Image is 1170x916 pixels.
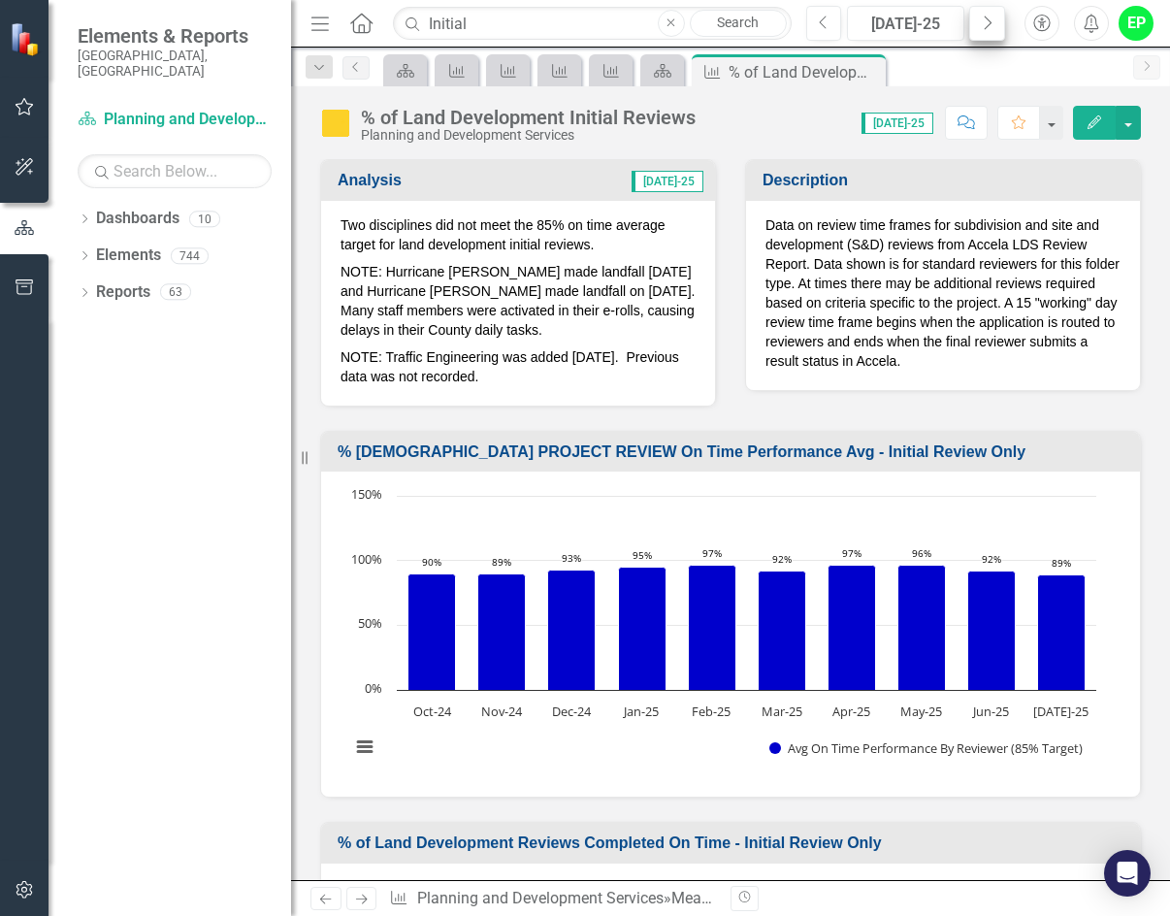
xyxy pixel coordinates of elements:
[481,703,523,720] text: Nov-24
[847,6,964,41] button: [DATE]-25
[189,211,220,227] div: 10
[365,679,382,697] text: 0%
[78,48,272,80] small: [GEOGRAPHIC_DATA], [GEOGRAPHIC_DATA]
[361,107,696,128] div: % of Land Development Initial Reviews
[842,546,861,560] text: 97%
[341,486,1121,777] div: Chart. Highcharts interactive chart.
[671,889,738,907] a: Measures
[389,888,716,910] div: » »
[772,552,792,566] text: 92%
[982,552,1001,566] text: 92%
[338,834,1130,852] h3: % of Land Development Reviews Completed On Time - Initial Review Only
[689,566,736,691] path: Feb-25, 96.5. Avg On Time Performance By Reviewer (85% Target).
[413,703,452,720] text: Oct-24
[912,546,931,560] text: 96%
[341,258,696,343] p: NOTE: Hurricane [PERSON_NAME] made landfall [DATE] and Hurricane [PERSON_NAME] made landfall on [...
[632,171,703,192] span: [DATE]-25
[769,739,1088,757] button: Show Avg On Time Performance By Reviewer (85% Target)
[702,546,722,560] text: 97%
[341,343,696,386] p: NOTE: Traffic Engineering was added [DATE]. Previous data was not recorded.
[832,703,870,720] text: Apr-25
[1038,575,1086,691] path: Jul-25, 89. Avg On Time Performance By Reviewer (85% Target).
[96,208,179,230] a: Dashboards
[96,281,150,304] a: Reports
[633,548,652,562] text: 95%
[1119,6,1154,41] button: EP
[417,889,664,907] a: Planning and Development Services
[762,703,802,720] text: Mar-25
[160,284,191,301] div: 63
[96,245,161,267] a: Elements
[408,574,456,691] path: Oct-24, 89.5. Avg On Time Performance By Reviewer (85% Target).
[341,486,1106,777] svg: Interactive chart
[351,485,382,503] text: 150%
[861,113,933,134] span: [DATE]-25
[358,614,382,632] text: 50%
[690,10,787,37] a: Search
[900,703,942,720] text: May-25
[10,21,44,55] img: ClearPoint Strategy
[422,555,441,569] text: 90%
[338,172,508,189] h3: Analysis
[729,60,881,84] div: % of Land Development Initial Reviews
[548,571,596,691] path: Dec-24, 93. Avg On Time Performance By Reviewer (85% Target).
[78,154,272,188] input: Search Below...
[1052,556,1071,570] text: 89%
[765,217,1120,369] span: Data on review time frames for subdivision and site and development (S&D) reviews from Accela LDS...
[562,551,581,565] text: 93%
[854,13,958,36] div: [DATE]-25
[78,109,272,131] a: Planning and Development Services
[552,703,592,720] text: Dec-24
[763,172,1130,189] h3: Description
[393,7,791,41] input: Search ClearPoint...
[692,703,731,720] text: Feb-25
[1104,850,1151,897] div: Open Intercom Messenger
[478,574,526,691] path: Nov-24, 89.28571429. Avg On Time Performance By Reviewer (85% Target).
[351,734,378,761] button: View chart menu, Chart
[492,555,511,569] text: 89%
[338,443,1130,461] h3: % [DEMOGRAPHIC_DATA] PROJECT REVIEW On Time Performance Avg - Initial Review Only
[759,572,806,691] path: Mar-25, 91.64285714. Avg On Time Performance By Reviewer (85% Target).
[78,24,272,48] span: Elements & Reports
[341,215,696,258] p: Two disciplines did not meet the 85% on time average target for land development initial reviews.
[622,703,659,720] text: Jan-25
[171,247,209,264] div: 744
[361,128,696,143] div: Planning and Development Services
[971,703,1009,720] text: Jun-25
[898,566,946,691] path: May-25, 96.28571429. Avg On Time Performance By Reviewer (85% Target).
[320,108,351,139] img: Caution
[968,572,1016,691] path: Jun-25, 91.57142857. Avg On Time Performance By Reviewer (85% Target).
[829,566,876,691] path: Apr-25, 96.57142857. Avg On Time Performance By Reviewer (85% Target).
[351,550,382,568] text: 100%
[1033,703,1089,720] text: [DATE]-25
[619,568,666,691] path: Jan-25, 95.14285714. Avg On Time Performance By Reviewer (85% Target).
